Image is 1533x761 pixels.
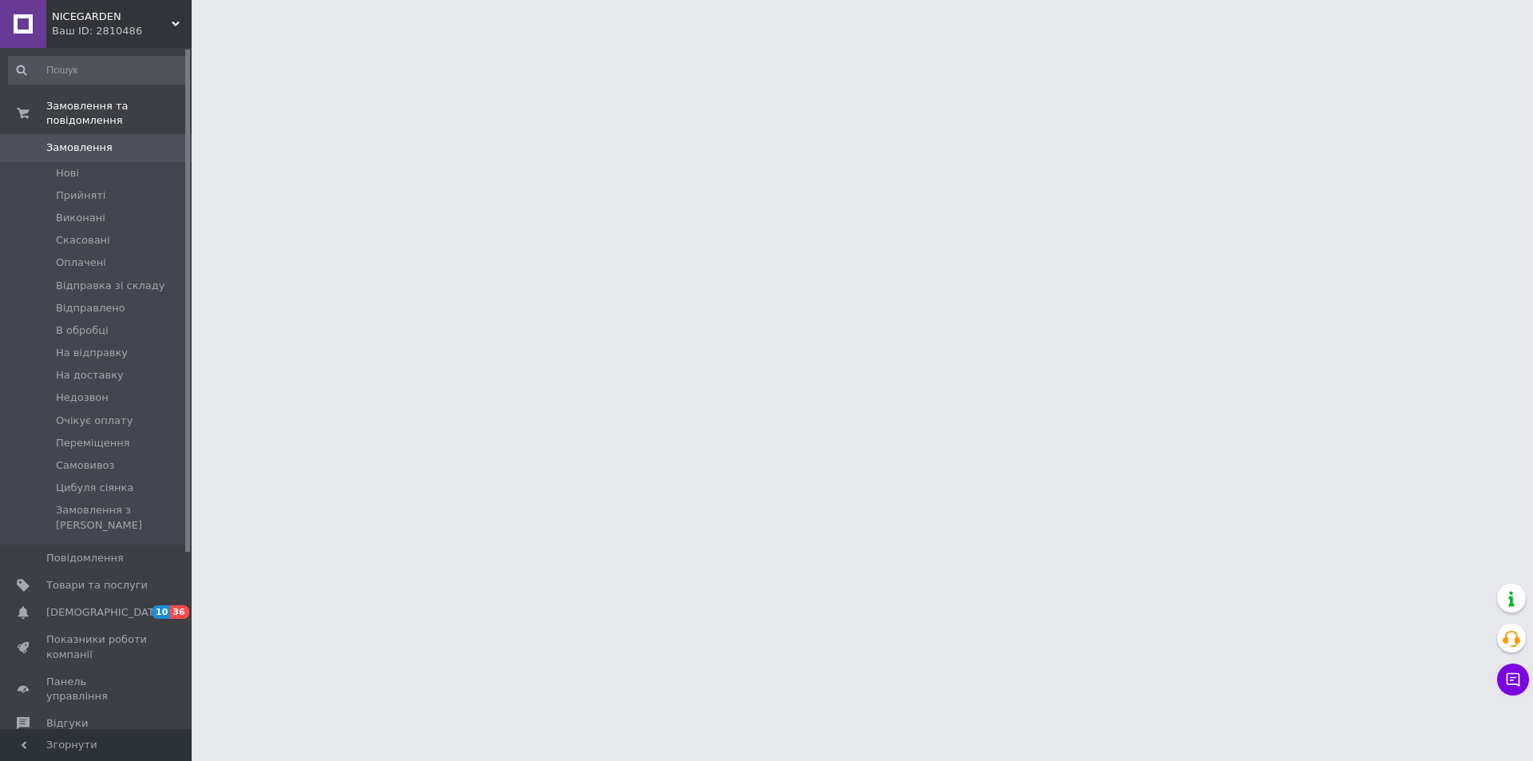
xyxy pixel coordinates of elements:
[56,323,109,338] span: В обробці
[46,578,148,593] span: Товари та послуги
[56,279,164,293] span: Відправка зі складу
[152,605,170,619] span: 10
[52,10,172,24] span: NICEGARDEN
[56,368,124,382] span: На доставку
[56,301,125,315] span: Відправлено
[56,166,79,180] span: Нові
[56,346,128,360] span: На відправку
[56,414,133,428] span: Очікує оплату
[52,24,192,38] div: Ваш ID: 2810486
[56,436,130,450] span: Переміщення
[56,481,133,495] span: Цибуля сіянка
[46,605,164,620] span: [DEMOGRAPHIC_DATA]
[46,141,113,155] span: Замовлення
[46,551,124,565] span: Повідомлення
[46,632,148,661] span: Показники роботи компанії
[56,390,109,405] span: Недозвон
[56,233,110,248] span: Скасовані
[56,458,114,473] span: Самовивоз
[56,503,187,532] span: Замовлення з [PERSON_NAME]
[56,256,106,270] span: Оплачені
[1497,664,1529,696] button: Чат з покупцем
[56,211,105,225] span: Виконані
[170,605,188,619] span: 36
[46,675,148,704] span: Панель управління
[56,188,105,203] span: Прийняті
[8,56,188,85] input: Пошук
[46,716,88,731] span: Відгуки
[46,99,192,128] span: Замовлення та повідомлення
